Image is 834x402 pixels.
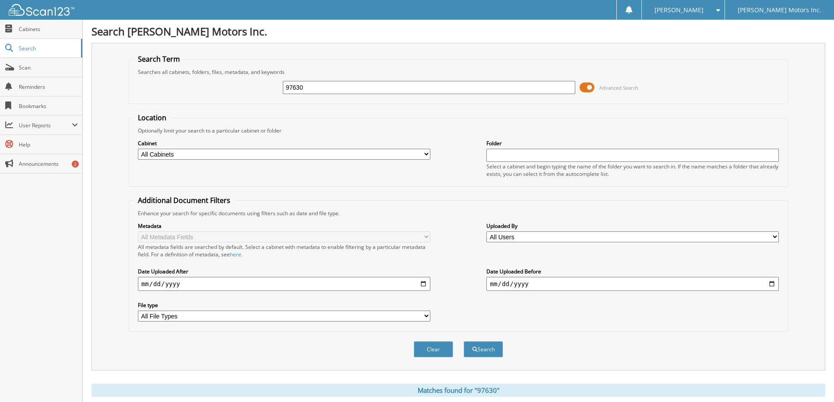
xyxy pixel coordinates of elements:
[19,64,78,71] span: Scan
[599,84,638,91] span: Advanced Search
[19,160,78,168] span: Announcements
[9,4,74,16] img: scan123-logo-white.svg
[486,268,779,275] label: Date Uploaded Before
[486,140,779,147] label: Folder
[91,24,825,38] h1: Search [PERSON_NAME] Motors Inc.
[91,384,825,397] div: Matches found for "97630"
[19,141,78,148] span: Help
[138,268,430,275] label: Date Uploaded After
[19,25,78,33] span: Cabinets
[19,102,78,110] span: Bookmarks
[19,45,77,52] span: Search
[134,54,184,64] legend: Search Term
[19,83,78,91] span: Reminders
[138,222,430,230] label: Metadata
[486,277,779,291] input: end
[230,251,241,258] a: here
[134,127,783,134] div: Optionally limit your search to a particular cabinet or folder
[134,68,783,76] div: Searches all cabinets, folders, files, metadata, and keywords
[134,196,235,205] legend: Additional Document Filters
[738,7,821,13] span: [PERSON_NAME] Motors Inc.
[72,161,79,168] div: 2
[655,7,704,13] span: [PERSON_NAME]
[464,341,503,357] button: Search
[19,122,72,129] span: User Reports
[138,243,430,258] div: All metadata fields are searched by default. Select a cabinet with metadata to enable filtering b...
[486,222,779,230] label: Uploaded By
[138,301,430,309] label: File type
[138,140,430,147] label: Cabinet
[134,113,171,122] legend: Location
[486,163,779,178] div: Select a cabinet and begin typing the name of the folder you want to search in. If the name match...
[414,341,453,357] button: Clear
[134,210,783,217] div: Enhance your search for specific documents using filters such as date and file type.
[138,277,430,291] input: start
